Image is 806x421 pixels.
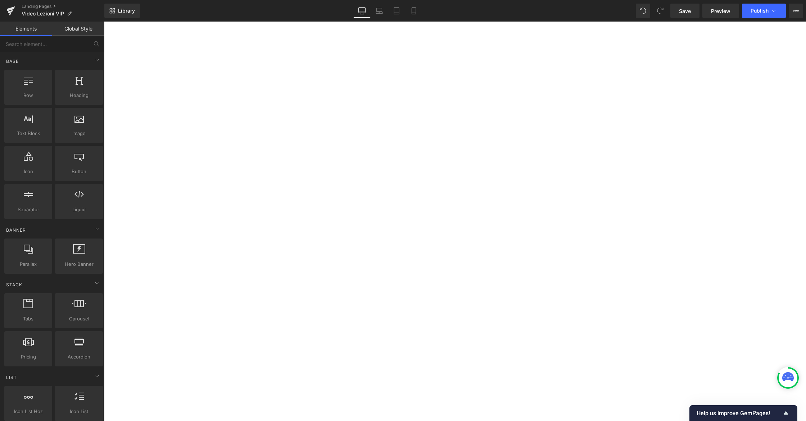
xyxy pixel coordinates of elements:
[5,374,18,381] span: List
[57,92,101,99] span: Heading
[5,281,23,288] span: Stack
[405,4,422,18] a: Mobile
[6,92,50,99] span: Row
[52,22,104,36] a: Global Style
[702,4,739,18] a: Preview
[6,315,50,323] span: Tabs
[22,4,104,9] a: Landing Pages
[57,353,101,361] span: Accordion
[388,4,405,18] a: Tablet
[104,4,140,18] a: New Library
[6,206,50,213] span: Separator
[353,4,371,18] a: Desktop
[751,8,769,14] span: Publish
[6,168,50,175] span: Icon
[789,4,803,18] button: More
[6,260,50,268] span: Parallax
[697,409,790,417] button: Show survey - Help us improve GemPages!
[5,227,27,233] span: Banner
[57,260,101,268] span: Hero Banner
[57,315,101,323] span: Carousel
[22,11,64,17] span: Video Lezioni VIP
[57,408,101,415] span: Icon List
[371,4,388,18] a: Laptop
[697,410,782,417] span: Help us improve GemPages!
[57,168,101,175] span: Button
[6,353,50,361] span: Pricing
[636,4,650,18] button: Undo
[742,4,786,18] button: Publish
[653,4,667,18] button: Redo
[679,7,691,15] span: Save
[6,408,50,415] span: Icon List Hoz
[118,8,135,14] span: Library
[5,58,19,65] span: Base
[711,7,730,15] span: Preview
[57,130,101,137] span: Image
[6,130,50,137] span: Text Block
[57,206,101,213] span: Liquid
